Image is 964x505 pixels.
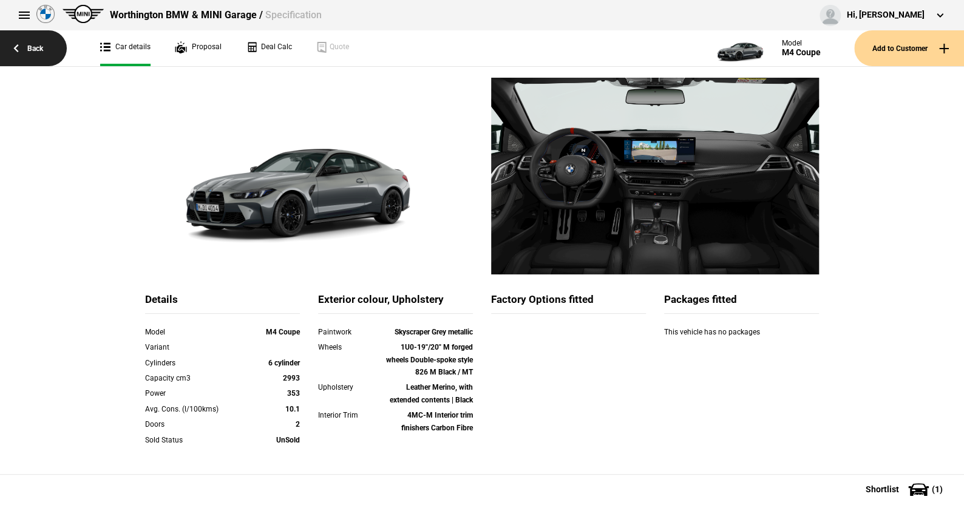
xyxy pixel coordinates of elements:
strong: 1U0-19"/20" M forged wheels Double-spoke style 826 M Black / MT [386,343,473,376]
strong: 353 [287,389,300,398]
span: ( 1 ) [932,485,943,493]
div: This vehicle has no packages [664,326,819,350]
strong: Leather Merino, with extended contents | Black [390,383,473,404]
strong: 10.1 [285,405,300,413]
div: Details [145,293,300,314]
span: Specification [265,9,321,21]
strong: Skyscraper Grey metallic [395,328,473,336]
button: Add to Customer [854,30,964,66]
div: M4 Coupe [782,47,821,58]
strong: UnSold [276,436,300,444]
div: Worthington BMW & MINI Garage / [110,8,321,22]
div: Capacity cm3 [145,372,238,384]
img: bmw.png [36,5,55,23]
a: Car details [100,30,151,66]
div: Doors [145,418,238,430]
div: Power [145,387,238,399]
div: Hi, [PERSON_NAME] [847,9,925,21]
div: Factory Options fitted [491,293,646,314]
div: Model [782,39,821,47]
div: Avg. Cons. (l/100kms) [145,403,238,415]
button: Shortlist(1) [847,474,964,504]
div: Upholstery [318,381,380,393]
div: Model [145,326,238,338]
strong: 2993 [283,374,300,382]
div: Packages fitted [664,293,819,314]
strong: 4MC-M Interior trim finishers Carbon Fibre [401,411,473,432]
div: Cylinders [145,357,238,369]
a: Proposal [175,30,222,66]
div: Interior Trim [318,409,380,421]
img: mini.png [63,5,104,23]
span: Shortlist [866,485,899,493]
div: Wheels [318,341,380,353]
strong: 2 [296,420,300,429]
strong: M4 Coupe [266,328,300,336]
div: Sold Status [145,434,238,446]
strong: 6 cylinder [268,359,300,367]
div: Variant [145,341,238,353]
a: Deal Calc [246,30,292,66]
div: Paintwork [318,326,380,338]
div: Exterior colour, Upholstery [318,293,473,314]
